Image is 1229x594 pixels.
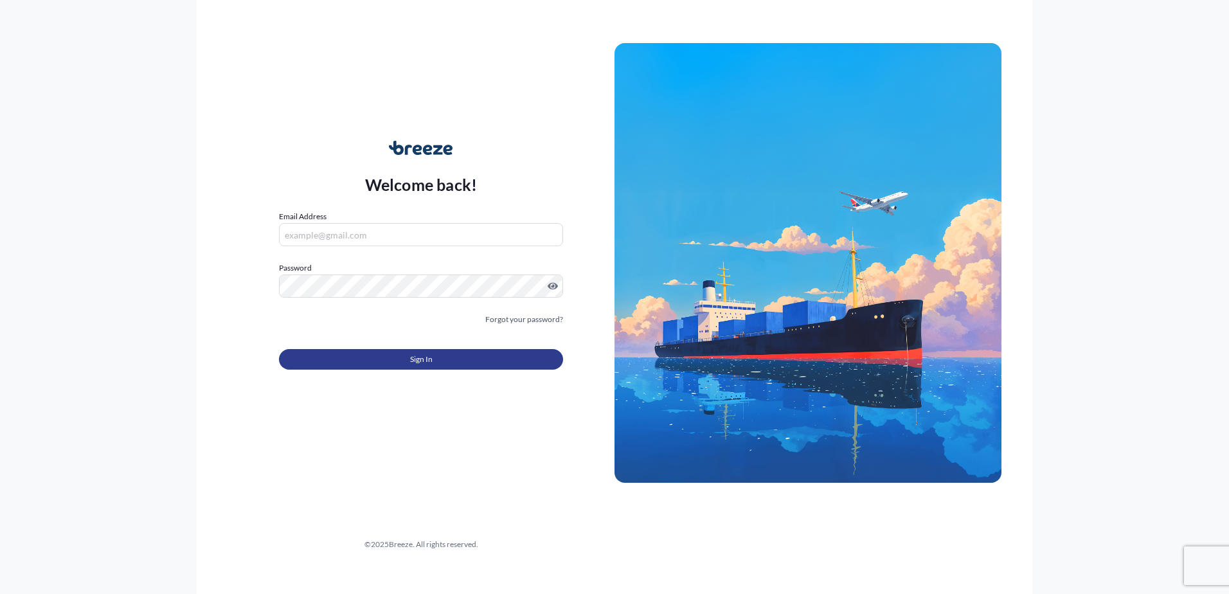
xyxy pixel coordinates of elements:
[279,223,563,246] input: example@gmail.com
[228,538,614,551] div: © 2025 Breeze. All rights reserved.
[279,210,327,223] label: Email Address
[279,262,563,274] label: Password
[485,313,563,326] a: Forgot your password?
[410,353,433,366] span: Sign In
[365,174,478,195] p: Welcome back!
[614,43,1001,483] img: Ship illustration
[279,349,563,370] button: Sign In
[548,281,558,291] button: Show password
